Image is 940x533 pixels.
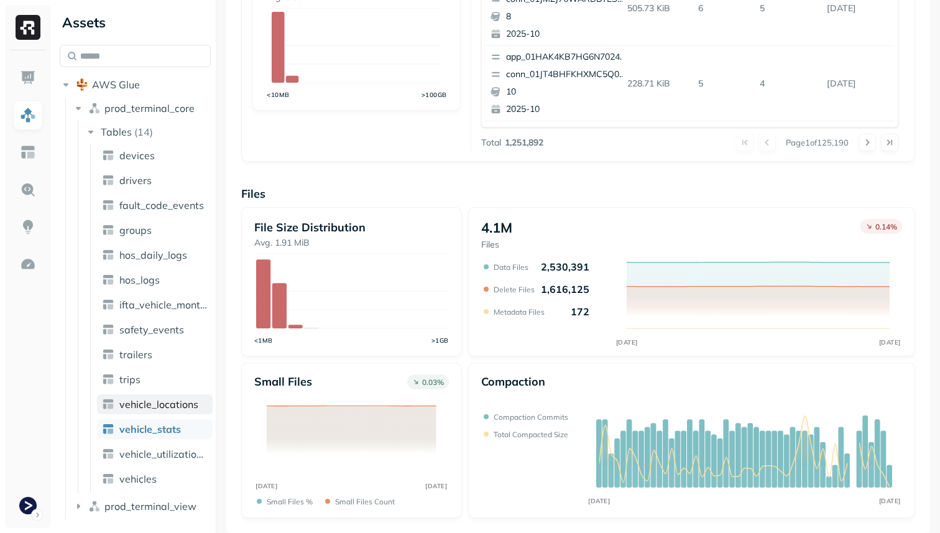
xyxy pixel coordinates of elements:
p: Data Files [494,262,528,272]
a: trips [97,369,213,389]
p: Metadata Files [494,307,545,317]
p: Total compacted size [494,430,568,439]
img: table [102,199,114,211]
span: trailers [119,348,152,361]
span: prod_terminal_core [104,102,195,114]
p: 2025-10 [506,103,627,116]
p: Compaction commits [494,412,568,422]
img: Optimization [20,256,36,272]
p: 10 [506,86,627,98]
p: Small files [254,374,312,389]
p: 0.14 % [875,222,897,231]
p: Compaction [481,374,545,389]
p: Oct 5, 2025 [822,73,894,95]
span: trips [119,373,141,386]
p: File Size Distribution [254,220,449,234]
a: fault_code_events [97,195,213,215]
tspan: [DATE] [256,482,277,489]
span: hos_logs [119,274,160,286]
p: Small files % [267,497,313,506]
p: Avg. 1.91 MiB [254,237,449,249]
tspan: <10MB [267,91,290,98]
span: devices [119,149,155,162]
p: Files [241,187,915,201]
span: hos_daily_logs [119,249,187,261]
img: table [102,448,114,460]
span: groups [119,224,152,236]
img: table [102,249,114,261]
p: 8 [506,11,627,23]
img: Dashboard [20,70,36,86]
img: Insights [20,219,36,235]
a: vehicle_stats [97,419,213,439]
p: Delete Files [494,285,535,294]
button: app_01HAK4KB7HG6N7024210G3S8D5conn_01JT4BHFKHXMC5Q05GA8X7WF46102025-10 [486,46,632,121]
p: 2,530,391 [541,261,589,273]
tspan: >100GB [422,91,447,98]
button: prod_terminal_core [72,98,211,118]
a: drivers [97,170,213,190]
p: Total [481,137,501,149]
span: drivers [119,174,152,187]
a: trailers [97,345,213,364]
a: ifta_vehicle_months [97,295,213,315]
p: 4.1M [481,219,512,236]
p: ( 14 ) [134,126,153,138]
p: conn_01JT4BHFKHXMC5Q05GA8X7WF46 [506,68,627,81]
button: Tables(14) [85,122,212,142]
p: Small files count [335,497,395,506]
img: table [102,149,114,162]
tspan: [DATE] [878,338,900,346]
span: vehicle_utilization_day [119,448,208,460]
tspan: [DATE] [878,497,900,505]
span: prod_terminal_view [104,500,196,512]
img: table [102,398,114,410]
p: 2025-10 [506,28,627,40]
img: Query Explorer [20,182,36,198]
span: ifta_vehicle_months [119,299,208,311]
img: Ryft [16,15,40,40]
a: devices [97,146,213,165]
button: prod_terminal_view [72,496,211,516]
div: Assets [60,12,211,32]
img: table [102,373,114,386]
img: Asset Explorer [20,144,36,160]
tspan: >1GB [431,336,449,344]
span: safety_events [119,323,184,336]
img: table [102,299,114,311]
p: 1,616,125 [541,283,589,295]
tspan: [DATE] [615,338,637,346]
img: namespace [88,500,101,512]
img: Assets [20,107,36,123]
p: Files [481,239,512,251]
a: vehicle_utilization_day [97,444,213,464]
a: hos_logs [97,270,213,290]
tspan: [DATE] [425,482,447,489]
p: 172 [571,305,589,318]
button: app_01HAK4KB7HG6N7024210G3S8D5conn_01JS0GTHZSST2SHE9FEA8F98A782025-10 [486,121,632,196]
img: Terminal [19,497,37,514]
img: table [102,274,114,286]
span: vehicles [119,473,157,485]
p: 5 [693,73,755,95]
p: app_01HAK4KB7HG6N7024210G3S8D5 [506,51,627,63]
img: table [102,323,114,336]
tspan: [DATE] [588,497,610,505]
img: root [76,78,88,91]
p: 228.71 KiB [622,73,694,95]
img: table [102,423,114,435]
span: fault_code_events [119,199,204,211]
tspan: <1MB [254,336,273,344]
p: 1,251,892 [505,137,543,149]
span: AWS Glue [92,78,140,91]
a: vehicle_locations [97,394,213,414]
img: namespace [88,102,101,114]
p: 0.03 % [422,378,444,387]
img: table [102,174,114,187]
p: 4 [755,73,822,95]
img: table [102,224,114,236]
img: table [102,473,114,485]
a: safety_events [97,320,213,340]
span: vehicle_stats [119,423,181,435]
button: AWS Glue [60,75,211,95]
